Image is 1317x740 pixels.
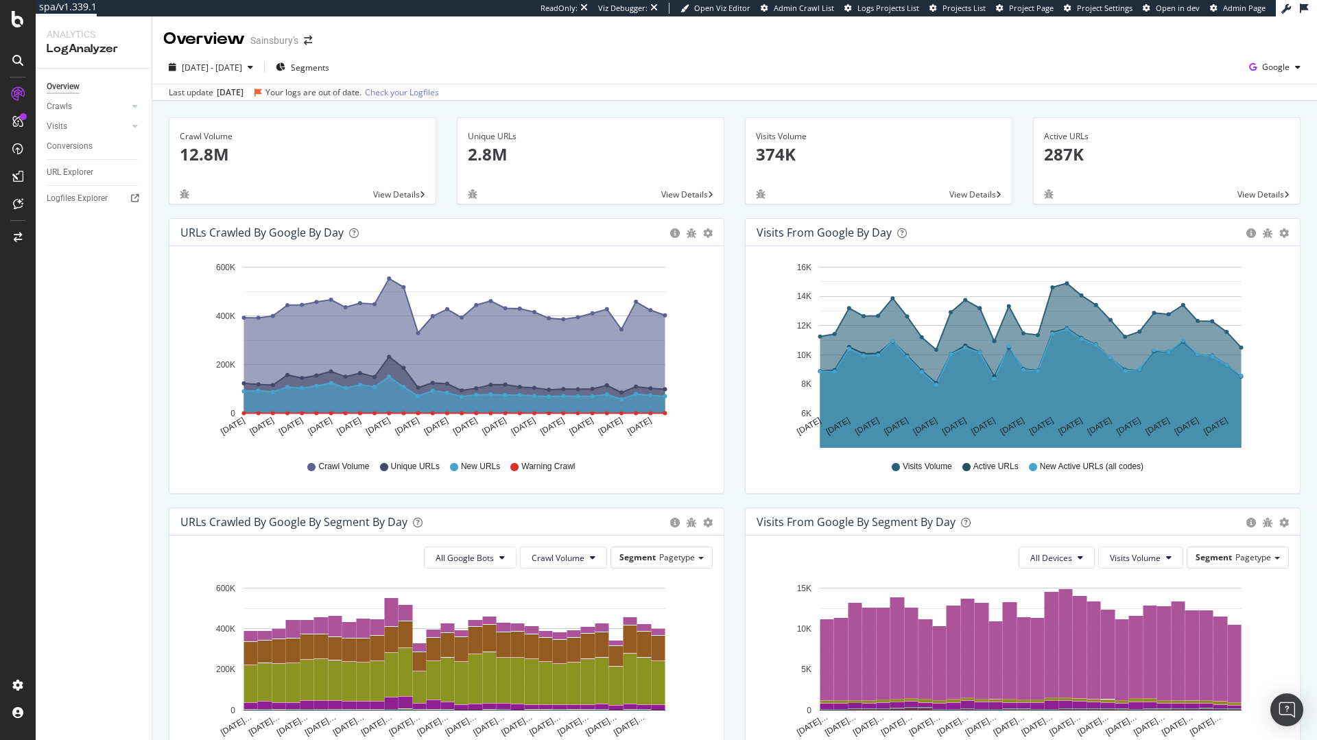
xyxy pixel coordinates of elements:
[1262,61,1290,73] span: Google
[1279,518,1289,527] div: gear
[659,551,695,563] span: Pagetype
[373,189,420,200] span: View Details
[480,416,508,437] text: [DATE]
[687,228,696,238] div: bug
[1028,416,1055,437] text: [DATE]
[47,99,128,114] a: Crawls
[248,416,276,437] text: [DATE]
[47,191,142,206] a: Logfiles Explorer
[807,706,811,715] text: 0
[1044,130,1290,143] div: Active URLs
[1019,547,1095,569] button: All Devices
[670,518,680,527] div: circle-info
[180,130,425,143] div: Crawl Volume
[217,86,244,99] div: [DATE]
[1040,461,1143,473] span: New Active URLs (all codes)
[619,551,656,563] span: Segment
[1235,551,1271,563] span: Pagetype
[756,189,766,199] div: bug
[163,56,259,78] button: [DATE] - [DATE]
[451,416,479,437] text: [DATE]
[47,119,67,134] div: Visits
[230,409,235,418] text: 0
[47,27,141,41] div: Analytics
[1202,416,1229,437] text: [DATE]
[797,292,811,302] text: 14K
[163,27,245,51] div: Overview
[857,3,919,13] span: Logs Projects List
[532,552,584,564] span: Crawl Volume
[929,3,986,14] a: Projects List
[510,416,537,437] text: [DATE]
[393,416,420,437] text: [DATE]
[882,416,910,437] text: [DATE]
[436,552,494,564] span: All Google Bots
[291,62,329,73] span: Segments
[520,547,607,569] button: Crawl Volume
[468,189,477,199] div: bug
[180,580,708,739] div: A chart.
[949,189,996,200] span: View Details
[774,3,834,13] span: Admin Crawl List
[801,409,811,418] text: 6K
[757,226,892,239] div: Visits from Google by day
[1223,3,1266,13] span: Admin Page
[47,165,142,180] a: URL Explorer
[391,461,440,473] span: Unique URLs
[912,416,939,437] text: [DATE]
[1110,552,1161,564] span: Visits Volume
[1246,228,1256,238] div: circle-info
[521,461,575,473] span: Warning Crawl
[680,3,750,14] a: Open Viz Editor
[1143,3,1200,14] a: Open in dev
[661,189,708,200] span: View Details
[47,80,80,94] div: Overview
[687,518,696,527] div: bug
[597,416,624,437] text: [DATE]
[1246,518,1256,527] div: circle-info
[277,416,305,437] text: [DATE]
[47,99,72,114] div: Crawls
[797,624,811,634] text: 10K
[180,257,708,448] div: A chart.
[670,228,680,238] div: circle-info
[757,257,1284,448] svg: A chart.
[541,3,578,14] div: ReadOnly:
[797,263,811,272] text: 16K
[1263,228,1272,238] div: bug
[306,416,333,437] text: [DATE]
[757,515,956,529] div: Visits from Google By Segment By Day
[216,311,235,321] text: 400K
[801,665,811,675] text: 5K
[180,189,189,199] div: bug
[335,416,363,437] text: [DATE]
[1279,228,1289,238] div: gear
[757,580,1284,739] svg: A chart.
[47,139,142,154] a: Conversions
[1044,143,1290,166] p: 287K
[568,416,595,437] text: [DATE]
[47,119,128,134] a: Visits
[1077,3,1132,13] span: Project Settings
[1244,56,1306,78] button: Google
[1173,416,1200,437] text: [DATE]
[47,191,108,206] div: Logfiles Explorer
[365,86,439,99] a: Check your Logfiles
[761,3,834,14] a: Admin Crawl List
[969,416,997,437] text: [DATE]
[795,416,822,437] text: [DATE]
[169,86,439,99] div: Last update
[461,461,500,473] span: New URLs
[468,130,713,143] div: Unique URLs
[1064,3,1132,14] a: Project Settings
[216,584,235,593] text: 600K
[797,350,811,360] text: 10K
[318,461,369,473] span: Crawl Volume
[1270,693,1303,726] div: Open Intercom Messenger
[180,143,425,166] p: 12.8M
[538,416,566,437] text: [DATE]
[216,665,235,675] text: 200K
[424,547,517,569] button: All Google Bots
